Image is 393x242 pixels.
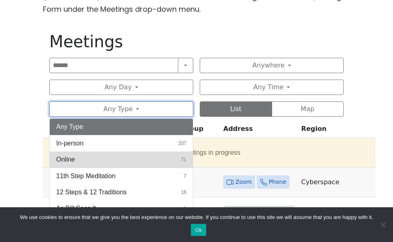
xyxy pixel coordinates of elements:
button: 12 Steps & 12 Traditions16 results [50,184,193,200]
button: In-person207 results [50,135,193,152]
button: 4 meetings in progress [46,141,369,164]
span: Phone [269,177,286,187]
h1: Meetings [49,32,344,51]
span: We use cookies to ensure that we give you the best experience on our website. If you continue to ... [20,213,373,221]
button: Anywhere [200,58,344,73]
span: 7 results [184,173,186,180]
span: 207 results [178,140,186,147]
span: 11th Step Meditation [56,171,116,181]
span: In-person [56,139,84,148]
input: Search [49,58,178,73]
th: Address [220,123,298,138]
button: Any Day [49,80,193,95]
button: Search [178,58,193,73]
span: As Bill Sees It [56,204,96,213]
button: As Bill Sees It3 results [50,200,193,217]
button: Any Time [200,80,344,95]
td: Cyberspace [298,168,376,197]
span: Online [56,155,75,164]
span: 16 results [181,189,186,196]
button: Map [272,101,344,117]
span: No [379,221,387,229]
button: Any Type [49,101,193,117]
th: Region [298,123,376,138]
span: 12 Steps & 12 Traditions [56,187,127,197]
button: 11th Step Meditation7 results [50,168,193,184]
button: Ok [191,224,206,236]
span: Zoom [235,177,251,187]
span: 71 results [181,156,186,163]
th: Time [43,123,80,138]
button: Online71 results [50,152,193,168]
span: 3 results [184,205,186,212]
button: Any Type [50,119,193,135]
td: District 09 - [GEOGRAPHIC_DATA] [298,197,376,238]
div: Any Type [49,118,193,240]
button: List [200,101,272,117]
